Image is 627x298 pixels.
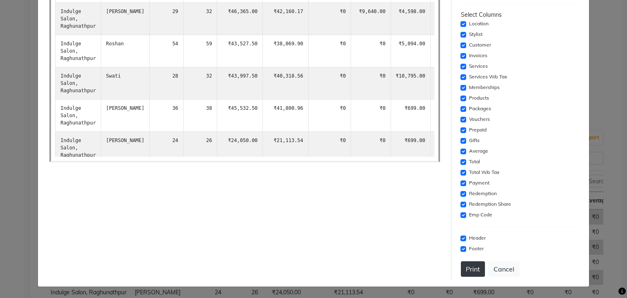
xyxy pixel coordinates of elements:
td: 59 [183,35,217,67]
label: Payment [469,179,489,187]
td: Indulge Salon, Raghunathpur [56,100,101,132]
td: ₹0 [430,100,464,132]
label: Customer [469,41,491,49]
td: ₹0 [308,3,351,35]
td: Indulge Salon, Raghunathpur [56,35,101,67]
label: Location [469,20,489,27]
td: ₹0 [430,132,464,164]
td: ₹0 [351,35,391,67]
td: ₹0 [308,132,351,164]
td: 32 [183,67,217,100]
label: Gifts [469,137,480,144]
label: Total W/o Tax [469,169,499,176]
button: Cancel [488,261,520,277]
td: ₹46,365.00 [217,3,263,35]
label: Packages [469,105,491,112]
label: Footer [469,245,484,252]
td: 26 [183,132,217,164]
td: 28 [149,67,183,100]
td: 54 [149,35,183,67]
td: Indulge Salon, Raghunathpur [56,132,101,164]
td: ₹43,527.50 [217,35,263,67]
td: ₹0 [308,35,351,67]
td: ₹699.00 [391,100,430,132]
td: [PERSON_NAME] [101,3,149,35]
td: [PERSON_NAME] [101,132,149,164]
td: ₹0 [430,67,464,100]
td: ₹9,640.00 [351,3,391,35]
td: Indulge Salon, Raghunathpur [56,67,101,100]
label: Emp Code [469,211,492,218]
td: ₹45,532.50 [217,100,263,132]
td: ₹0 [308,67,351,100]
td: ₹699.00 [391,132,430,164]
td: 32 [183,3,217,35]
td: ₹0 [351,132,391,164]
label: Memberships [469,84,500,91]
td: Indulge Salon, Raghunathpur [56,3,101,35]
label: Services [469,62,488,70]
button: Print [461,261,485,277]
td: ₹4,598.00 [391,3,430,35]
td: Swati [101,67,149,100]
label: Invoices [469,52,487,59]
label: Products [469,94,489,102]
label: Total [469,158,480,165]
td: [PERSON_NAME] [101,100,149,132]
td: ₹5,094.00 [391,35,430,67]
label: Average [469,147,488,155]
label: Vouchers [469,116,490,123]
td: ₹0 [351,67,391,100]
td: ₹41,800.96 [263,100,309,132]
td: ₹24,050.00 [217,132,263,164]
label: Header [469,234,486,242]
td: 29 [149,3,183,35]
td: ₹0 [351,100,391,132]
label: Stylist [469,31,482,38]
div: Select Columns [461,11,579,19]
label: Prepaid [469,126,487,133]
td: ₹43,997.50 [217,67,263,100]
label: Redemption Share [469,200,511,208]
label: Services W/o Tax [469,73,507,80]
td: 36 [149,100,183,132]
label: Redemption [469,190,497,197]
td: ₹21,113.54 [263,132,309,164]
td: 38 [183,100,217,132]
td: ₹0 [430,35,464,67]
td: 24 [149,132,183,164]
td: ₹40,318.56 [263,67,309,100]
td: ₹10,795.00 [391,67,430,100]
td: ₹38,069.90 [263,35,309,67]
td: ₹0 [308,100,351,132]
td: ₹42,160.17 [263,3,309,35]
td: Roshan [101,35,149,67]
td: ₹0 [430,3,464,35]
